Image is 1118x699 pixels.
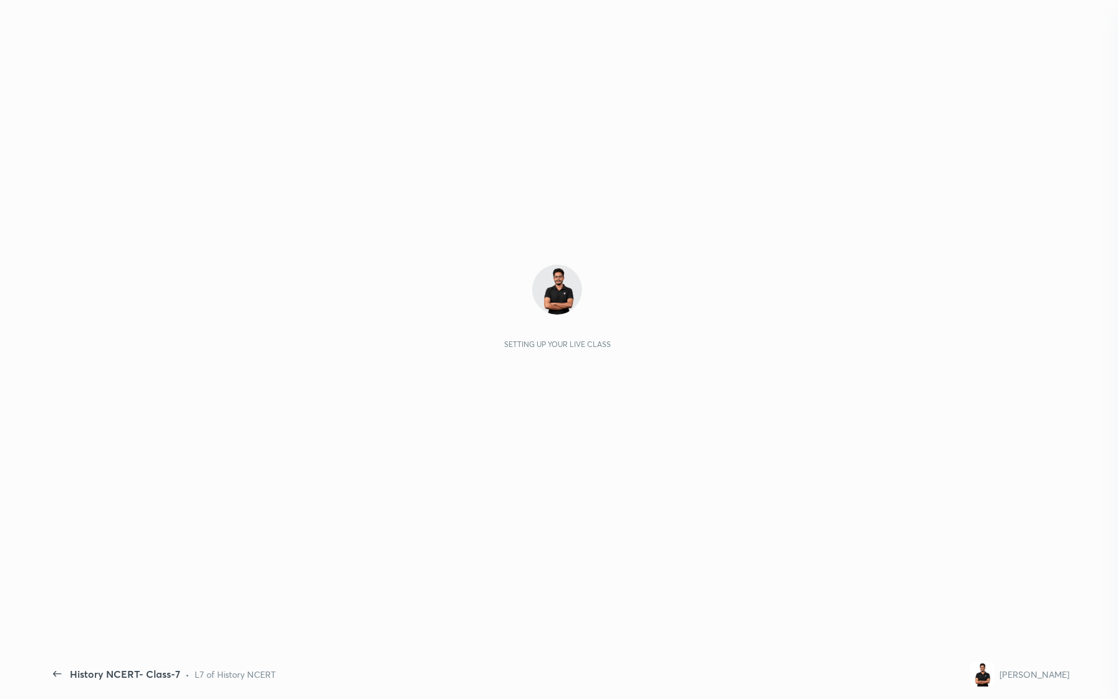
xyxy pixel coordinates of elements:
[532,265,582,315] img: 619d4b52d3954583839770b7a0001f09.file
[504,340,611,349] div: Setting up your live class
[999,668,1069,681] div: [PERSON_NAME]
[70,667,180,682] div: History NCERT- Class-7
[185,668,190,681] div: •
[970,662,994,687] img: 619d4b52d3954583839770b7a0001f09.file
[195,668,276,681] div: L7 of History NCERT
